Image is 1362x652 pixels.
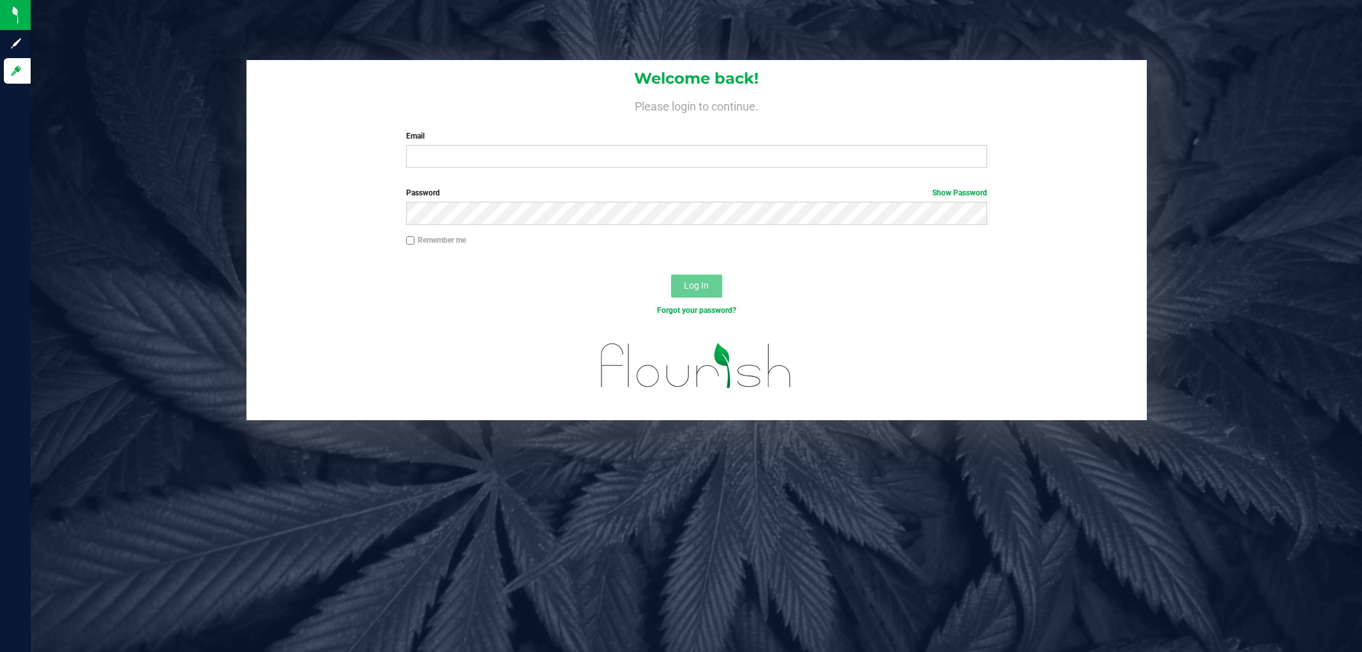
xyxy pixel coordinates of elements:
[10,64,22,77] inline-svg: Log in
[10,37,22,50] inline-svg: Sign up
[246,70,1147,87] h1: Welcome back!
[932,188,987,197] a: Show Password
[406,188,440,197] span: Password
[671,275,722,298] button: Log In
[246,97,1147,112] h4: Please login to continue.
[684,280,709,291] span: Log In
[406,236,415,245] input: Remember me
[584,330,809,402] img: flourish_logo.svg
[406,130,987,142] label: Email
[657,306,736,315] a: Forgot your password?
[406,234,466,246] label: Remember me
